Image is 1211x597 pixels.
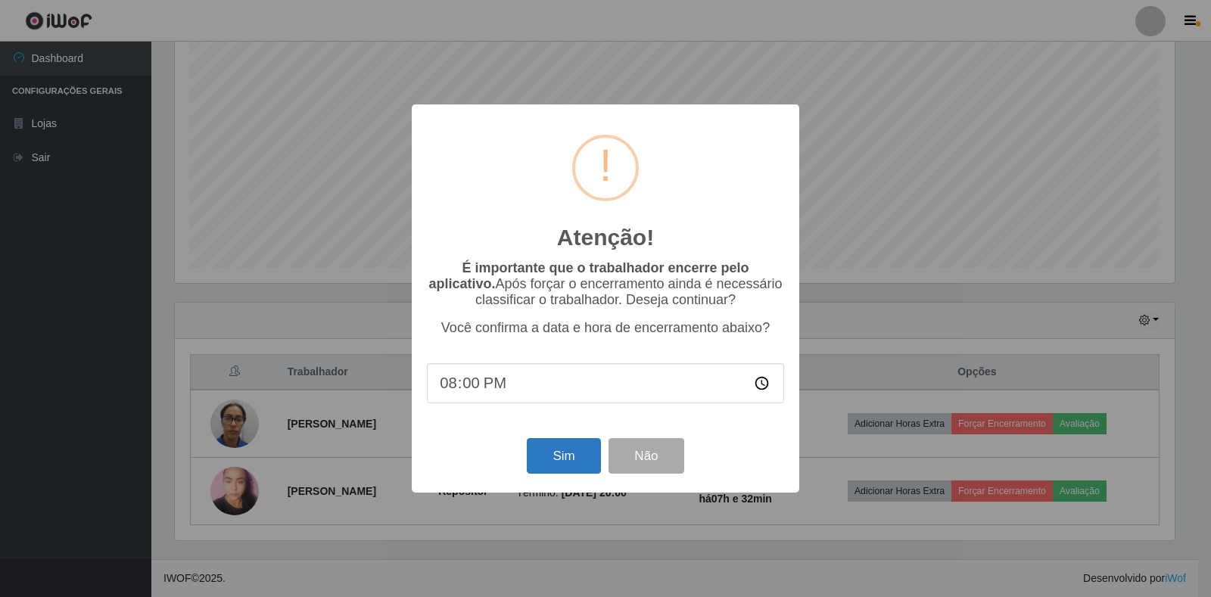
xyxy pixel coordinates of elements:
[557,224,654,251] h2: Atenção!
[427,260,784,308] p: Após forçar o encerramento ainda é necessário classificar o trabalhador. Deseja continuar?
[527,438,600,474] button: Sim
[428,260,749,291] b: É importante que o trabalhador encerre pelo aplicativo.
[427,320,784,336] p: Você confirma a data e hora de encerramento abaixo?
[609,438,683,474] button: Não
